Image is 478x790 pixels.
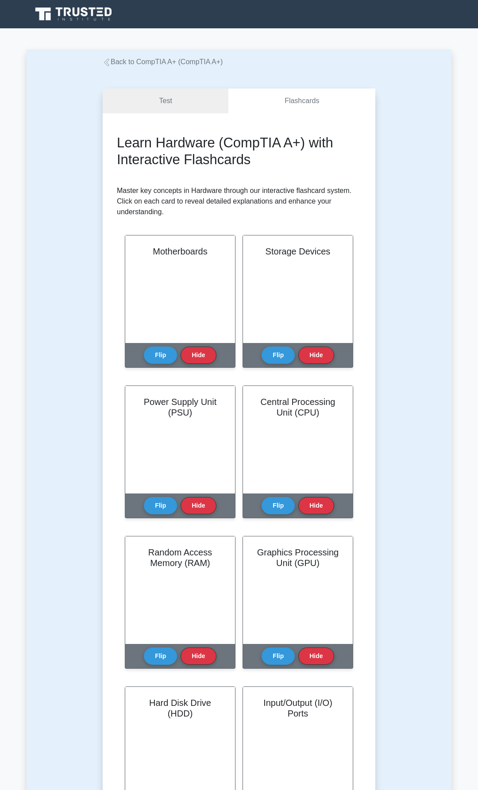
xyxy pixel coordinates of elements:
h2: Motherboards [136,246,224,257]
button: Flip [144,497,177,514]
h2: Storage Devices [254,246,342,257]
button: Hide [181,647,216,665]
button: Hide [298,347,334,364]
h2: Random Access Memory (RAM) [136,547,224,568]
a: Back to CompTIA A+ (CompTIA A+) [103,58,223,66]
button: Hide [181,347,216,364]
h2: Power Supply Unit (PSU) [136,397,224,418]
button: Hide [298,647,334,665]
h2: Input/Output (I/O) Ports [254,698,342,719]
button: Flip [262,647,295,665]
button: Hide [298,497,334,514]
a: Flashcards [228,89,375,114]
a: Test [103,89,228,114]
button: Flip [144,347,177,364]
p: Master key concepts in Hardware through our interactive flashcard system. Click on each card to r... [117,185,361,217]
h2: Hard Disk Drive (HDD) [136,698,224,719]
h2: Learn Hardware (CompTIA A+) with Interactive Flashcards [117,135,361,167]
button: Flip [262,347,295,364]
button: Flip [262,497,295,514]
h2: Graphics Processing Unit (GPU) [254,547,342,568]
button: Flip [144,647,177,665]
h2: Central Processing Unit (CPU) [254,397,342,418]
button: Hide [181,497,216,514]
